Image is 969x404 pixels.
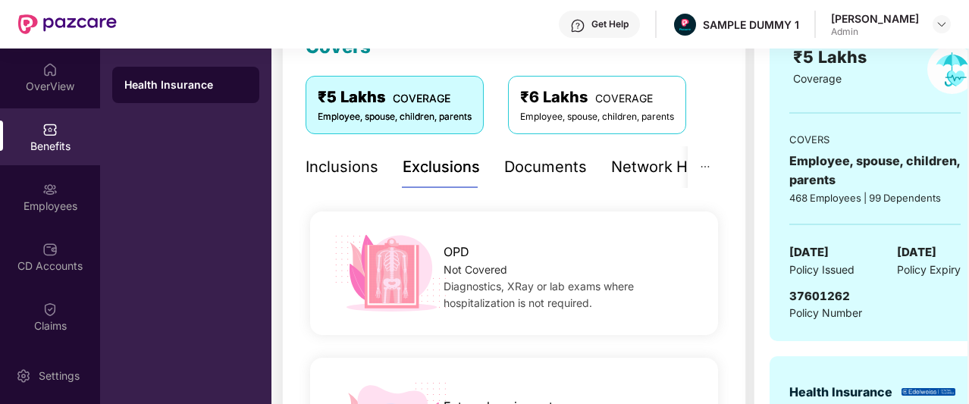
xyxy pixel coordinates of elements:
[703,17,799,32] div: SAMPLE DUMMY 1
[42,122,58,137] img: svg+xml;base64,PHN2ZyBpZD0iQmVuZWZpdHMiIHhtbG5zPSJodHRwOi8vd3d3LnczLm9yZy8yMDAwL3N2ZyIgd2lkdGg9Ij...
[611,155,744,179] div: Network Hospitals
[520,110,674,124] div: Employee, spouse, children, parents
[504,155,587,179] div: Documents
[318,86,472,109] div: ₹5 Lakhs
[674,14,696,36] img: Pazcare_Alternative_logo-01-01.png
[789,152,961,189] div: Employee, spouse, children, parents
[444,262,699,278] div: Not Covered
[444,243,469,262] span: OPD
[789,306,862,319] span: Policy Number
[42,302,58,317] img: svg+xml;base64,PHN2ZyBpZD0iQ2xhaW0iIHhtbG5zPSJodHRwOi8vd3d3LnczLm9yZy8yMDAwL3N2ZyIgd2lkdGg9IjIwIi...
[793,47,871,67] span: ₹5 Lakhs
[318,110,472,124] div: Employee, spouse, children, parents
[444,280,634,309] span: Diagnostics, XRay or lab exams where hospitalization is not required.
[306,155,378,179] div: Inclusions
[897,243,936,262] span: [DATE]
[789,289,850,303] span: 37601262
[789,383,892,402] div: Health Insurance
[789,190,961,205] div: 468 Employees | 99 Dependents
[595,92,653,105] span: COVERAGE
[42,62,58,77] img: svg+xml;base64,PHN2ZyBpZD0iSG9tZSIgeG1sbnM9Imh0dHA6Ly93d3cudzMub3JnLzIwMDAvc3ZnIiB3aWR0aD0iMjAiIG...
[306,36,371,58] span: Covers
[700,161,710,172] span: ellipsis
[124,77,247,92] div: Health Insurance
[393,92,450,105] span: COVERAGE
[34,368,84,384] div: Settings
[793,72,842,85] span: Coverage
[789,262,855,278] span: Policy Issued
[789,132,961,147] div: COVERS
[936,18,948,30] img: svg+xml;base64,PHN2ZyBpZD0iRHJvcGRvd24tMzJ4MzIiIHhtbG5zPSJodHRwOi8vd3d3LnczLm9yZy8yMDAwL3N2ZyIgd2...
[902,388,955,396] img: insurerLogo
[831,26,919,38] div: Admin
[789,243,829,262] span: [DATE]
[897,262,961,278] span: Policy Expiry
[570,18,585,33] img: svg+xml;base64,PHN2ZyBpZD0iSGVscC0zMngzMiIgeG1sbnM9Imh0dHA6Ly93d3cudzMub3JnLzIwMDAvc3ZnIiB3aWR0aD...
[42,242,58,257] img: svg+xml;base64,PHN2ZyBpZD0iQ0RfQWNjb3VudHMiIGRhdGEtbmFtZT0iQ0QgQWNjb3VudHMiIHhtbG5zPSJodHRwOi8vd3...
[688,146,723,188] button: ellipsis
[16,368,31,384] img: svg+xml;base64,PHN2ZyBpZD0iU2V0dGluZy0yMHgyMCIgeG1sbnM9Imh0dHA6Ly93d3cudzMub3JnLzIwMDAvc3ZnIiB3aW...
[403,155,480,179] div: Exclusions
[329,230,452,316] img: icon
[591,18,629,30] div: Get Help
[520,86,674,109] div: ₹6 Lakhs
[831,11,919,26] div: [PERSON_NAME]
[42,182,58,197] img: svg+xml;base64,PHN2ZyBpZD0iRW1wbG95ZWVzIiB4bWxucz0iaHR0cDovL3d3dy53My5vcmcvMjAwMC9zdmciIHdpZHRoPS...
[18,14,117,34] img: New Pazcare Logo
